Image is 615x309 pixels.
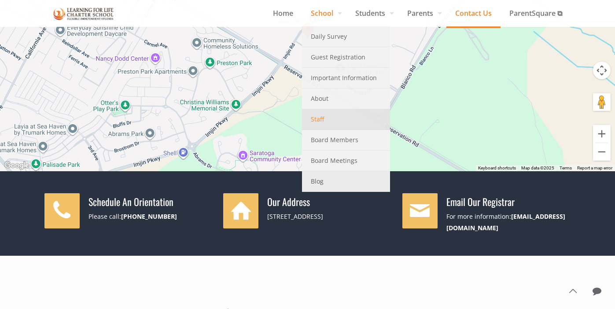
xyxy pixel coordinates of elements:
div: [STREET_ADDRESS] [267,211,392,222]
a: Board Members [302,130,390,151]
span: Board Members [311,134,358,146]
span: About [311,93,328,104]
span: Guest Registration [311,51,365,63]
a: Blog [302,171,390,192]
a: Report a map error [577,166,612,170]
span: Students [346,7,398,20]
a: [PHONE_NUMBER] [121,212,177,221]
span: Staff [311,114,324,125]
a: Back to top icon [563,282,582,300]
span: Blog [311,176,324,187]
span: Home [264,7,302,20]
a: Guest Registration [302,47,390,68]
h4: Schedule An Orientation [88,195,213,208]
a: Staff [302,109,390,130]
div: For more information: [446,211,571,234]
a: Daily Survey [302,26,390,47]
a: Terms (opens in new tab) [560,166,572,170]
span: School [302,7,346,20]
span: ParentSquare ⧉ [501,7,571,20]
a: Open this area in Google Maps (opens a new window) [2,160,31,171]
h4: Email Our Registrar [446,195,571,208]
span: Board Meetings [311,155,357,166]
button: Map camera controls [593,62,611,79]
span: Parents [398,7,446,20]
h4: Our Address [267,195,392,208]
button: Drag Pegman onto the map to open Street View [593,93,611,111]
a: Board Meetings [302,151,390,171]
a: Important Information [302,68,390,88]
span: Important Information [311,72,377,84]
a: About [302,88,390,109]
button: Zoom out [593,143,611,161]
span: Daily Survey [311,31,347,42]
button: Zoom in [593,125,611,143]
span: Contact Us [446,7,501,20]
div: Please call: [88,211,213,222]
img: Google [2,160,31,171]
span: Map data ©2025 [521,166,554,170]
button: Keyboard shortcuts [478,165,516,171]
img: Contact Us [53,6,114,22]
